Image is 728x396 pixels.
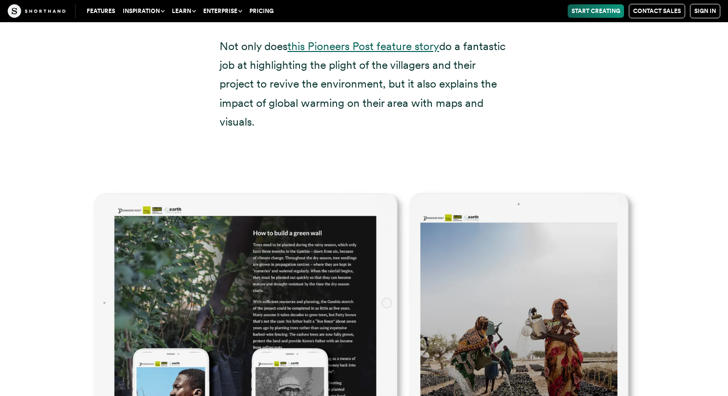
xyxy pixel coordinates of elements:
a: Pricing [246,4,277,18]
a: Start Creating [568,4,624,18]
button: Learn [168,4,199,18]
a: Sign in [690,4,720,18]
a: Contact Sales [629,4,685,18]
a: this Pioneers Post feature story [287,39,439,53]
img: The Craft [8,4,65,18]
button: Enterprise [199,4,246,18]
button: Inspiration [119,4,168,18]
p: Not only does do a fantastic job at highlighting the plight of the villagers and their project to... [220,37,508,131]
a: Features [83,4,119,18]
